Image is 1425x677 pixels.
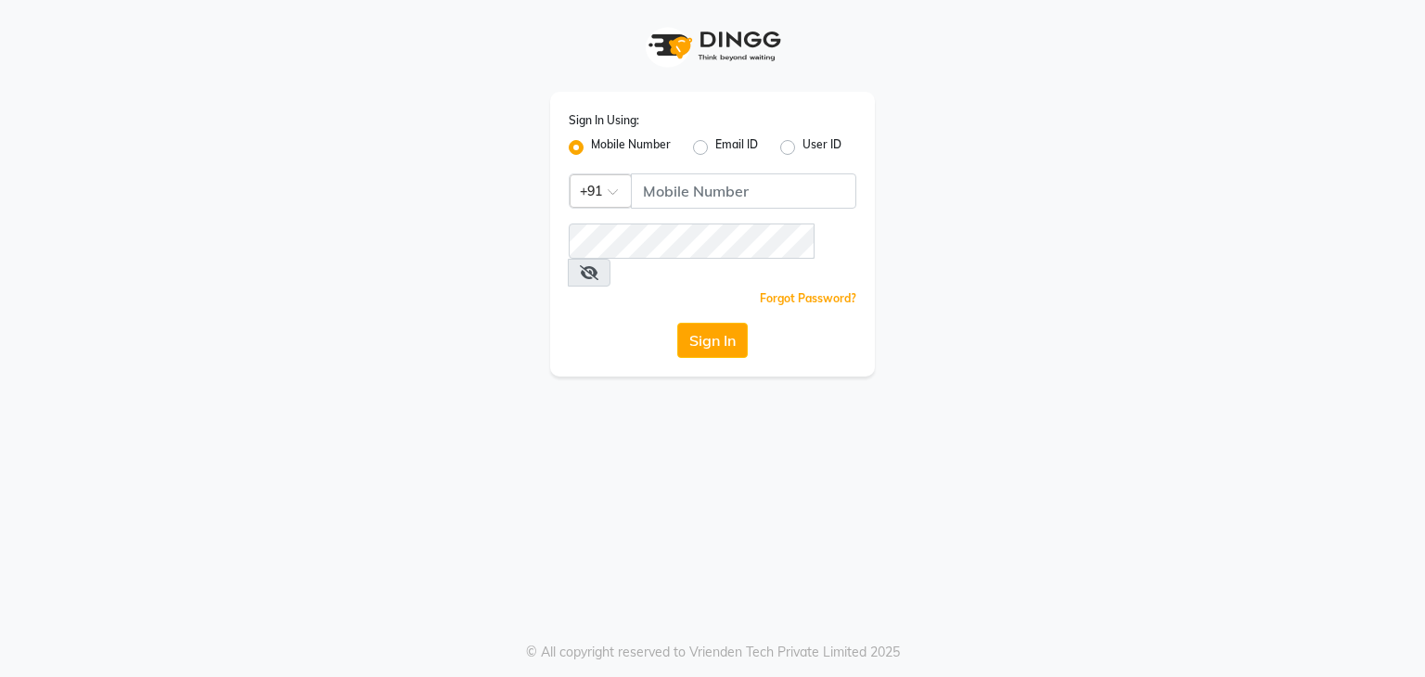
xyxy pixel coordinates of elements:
[715,136,758,159] label: Email ID
[638,19,787,73] img: logo1.svg
[569,224,815,259] input: Username
[802,136,841,159] label: User ID
[569,112,639,129] label: Sign In Using:
[760,291,856,305] a: Forgot Password?
[677,323,748,358] button: Sign In
[591,136,671,159] label: Mobile Number
[631,173,856,209] input: Username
